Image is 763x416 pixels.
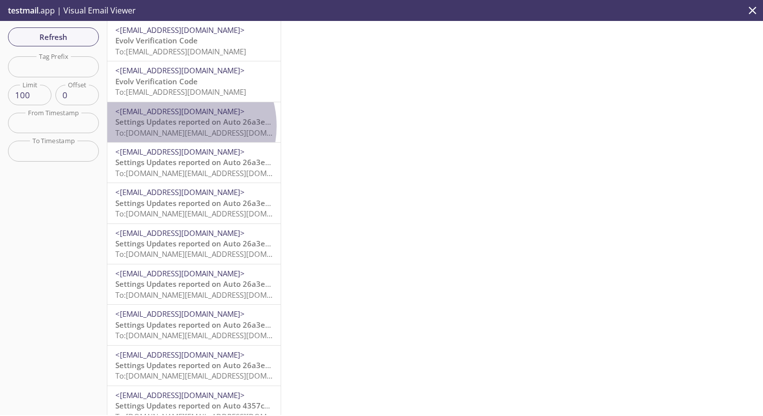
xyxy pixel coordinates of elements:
span: <[EMAIL_ADDRESS][DOMAIN_NAME]> [115,147,245,157]
span: Settings Updates reported on Auto 4357c75, null, Evolv Technology AppTest - Lab at [DATE] 07:31: [115,401,466,411]
span: <[EMAIL_ADDRESS][DOMAIN_NAME]> [115,187,245,197]
span: Settings Updates reported on Auto 26a3ec3, null, Evolv Technology AppTest - Lab at [DATE] 07:32: [115,360,466,370]
div: <[EMAIL_ADDRESS][DOMAIN_NAME]>Evolv Verification CodeTo:[EMAIL_ADDRESS][DOMAIN_NAME] [107,21,281,61]
div: <[EMAIL_ADDRESS][DOMAIN_NAME]>Settings Updates reported on Auto 26a3ec3, null, Evolv Technology A... [107,346,281,386]
div: <[EMAIL_ADDRESS][DOMAIN_NAME]>Settings Updates reported on Auto 26a3ec3, null, Evolv Technology A... [107,102,281,142]
span: To: [DOMAIN_NAME][EMAIL_ADDRESS][DOMAIN_NAME] [115,330,305,340]
span: <[EMAIL_ADDRESS][DOMAIN_NAME]> [115,350,245,360]
span: Refresh [16,30,91,43]
span: Settings Updates reported on Auto 26a3ec3, null, Evolv Technology AppTest - Lab at [DATE] 07:32: [115,117,466,127]
span: <[EMAIL_ADDRESS][DOMAIN_NAME]> [115,25,245,35]
span: To: [DOMAIN_NAME][EMAIL_ADDRESS][DOMAIN_NAME] [115,128,305,138]
div: <[EMAIL_ADDRESS][DOMAIN_NAME]>Settings Updates reported on Auto 26a3ec3, null, Evolv Technology A... [107,224,281,264]
div: <[EMAIL_ADDRESS][DOMAIN_NAME]>Settings Updates reported on Auto 26a3ec3, null, Evolv Technology A... [107,305,281,345]
div: <[EMAIL_ADDRESS][DOMAIN_NAME]>Settings Updates reported on Auto 26a3ec3, null, Evolv Technology A... [107,143,281,183]
span: Settings Updates reported on Auto 26a3ec3, null, Evolv Technology AppTest - Lab at [DATE] 07:32: [115,198,466,208]
span: To: [EMAIL_ADDRESS][DOMAIN_NAME] [115,46,246,56]
button: Refresh [8,27,99,46]
span: <[EMAIL_ADDRESS][DOMAIN_NAME]> [115,106,245,116]
span: To: [EMAIL_ADDRESS][DOMAIN_NAME] [115,87,246,97]
span: <[EMAIL_ADDRESS][DOMAIN_NAME]> [115,268,245,278]
div: <[EMAIL_ADDRESS][DOMAIN_NAME]>Settings Updates reported on Auto 26a3ec3, null, Evolv Technology A... [107,264,281,304]
span: Settings Updates reported on Auto 26a3ec3, null, Evolv Technology AppTest - Lab at [DATE] 07:32: [115,320,466,330]
span: <[EMAIL_ADDRESS][DOMAIN_NAME]> [115,390,245,400]
div: <[EMAIL_ADDRESS][DOMAIN_NAME]>Evolv Verification CodeTo:[EMAIL_ADDRESS][DOMAIN_NAME] [107,61,281,101]
span: To: [DOMAIN_NAME][EMAIL_ADDRESS][DOMAIN_NAME] [115,371,305,381]
span: <[EMAIL_ADDRESS][DOMAIN_NAME]> [115,65,245,75]
div: <[EMAIL_ADDRESS][DOMAIN_NAME]>Settings Updates reported on Auto 26a3ec3, null, Evolv Technology A... [107,183,281,223]
span: To: [DOMAIN_NAME][EMAIL_ADDRESS][DOMAIN_NAME] [115,208,305,218]
span: To: [DOMAIN_NAME][EMAIL_ADDRESS][DOMAIN_NAME] [115,168,305,178]
span: testmail [8,5,38,16]
span: Evolv Verification Code [115,35,198,45]
span: Evolv Verification Code [115,76,198,86]
span: Settings Updates reported on Auto 26a3ec3, null, Evolv Technology AppTest - Lab at [DATE] 07:32: [115,157,466,167]
span: Settings Updates reported on Auto 26a3ec3, null, Evolv Technology AppTest - Lab at [DATE] 07:32: [115,279,466,289]
span: To: [DOMAIN_NAME][EMAIL_ADDRESS][DOMAIN_NAME] [115,290,305,300]
span: To: [DOMAIN_NAME][EMAIL_ADDRESS][DOMAIN_NAME] [115,249,305,259]
span: <[EMAIL_ADDRESS][DOMAIN_NAME]> [115,309,245,319]
span: <[EMAIL_ADDRESS][DOMAIN_NAME]> [115,228,245,238]
span: Settings Updates reported on Auto 26a3ec3, null, Evolv Technology AppTest - Lab at [DATE] 07:32: [115,238,466,248]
